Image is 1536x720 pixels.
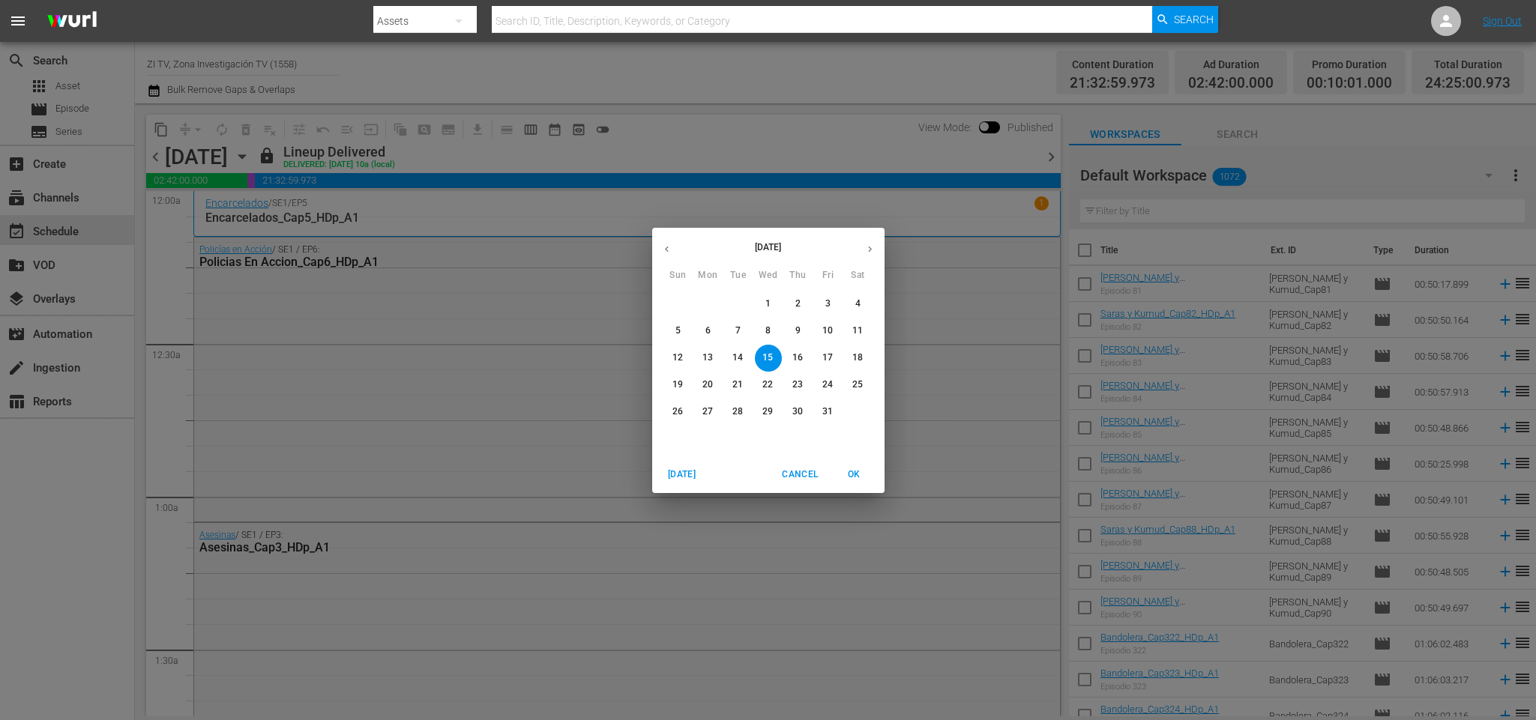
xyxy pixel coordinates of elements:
p: 1 [765,297,771,310]
button: 28 [725,399,752,426]
button: 7 [725,318,752,345]
p: 15 [762,351,773,364]
p: 29 [762,405,773,418]
button: 27 [695,399,722,426]
button: 21 [725,372,752,399]
button: [DATE] [658,462,706,487]
button: 3 [815,291,842,318]
span: Thu [785,268,812,283]
button: 16 [785,345,812,372]
p: 4 [855,297,861,310]
button: 20 [695,372,722,399]
button: 9 [785,318,812,345]
p: 2 [795,297,801,310]
span: Sun [665,268,692,283]
button: 24 [815,372,842,399]
button: 4 [845,291,872,318]
p: 6 [705,324,711,337]
p: 22 [762,378,773,391]
p: [DATE] [681,240,855,254]
p: 31 [822,405,833,418]
span: OK [837,467,873,482]
span: menu [9,12,27,30]
p: 3 [825,297,831,310]
p: 9 [795,324,801,337]
button: OK [831,462,879,487]
p: 19 [672,378,683,391]
span: [DATE] [664,467,700,482]
p: 8 [765,324,771,337]
button: 26 [665,399,692,426]
img: ans4CAIJ8jUAAAAAAAAAAAAAAAAAAAAAAAAgQb4GAAAAAAAAAAAAAAAAAAAAAAAAJMjXAAAAAAAAAAAAAAAAAAAAAAAAgAT5G... [36,4,108,39]
span: Search [1174,6,1214,33]
button: 18 [845,345,872,372]
button: 10 [815,318,842,345]
button: 31 [815,399,842,426]
p: 25 [852,378,863,391]
button: Cancel [776,462,824,487]
button: 17 [815,345,842,372]
button: 29 [755,399,782,426]
button: 22 [755,372,782,399]
button: 25 [845,372,872,399]
button: 2 [785,291,812,318]
button: 23 [785,372,812,399]
button: 19 [665,372,692,399]
span: Sat [845,268,872,283]
p: 7 [735,324,741,337]
a: Sign Out [1483,15,1522,27]
button: 6 [695,318,722,345]
button: 14 [725,345,752,372]
button: 15 [755,345,782,372]
p: 17 [822,351,833,364]
p: 24 [822,378,833,391]
button: 30 [785,399,812,426]
span: Cancel [782,467,818,482]
p: 13 [702,351,713,364]
p: 12 [672,351,683,364]
p: 18 [852,351,863,364]
span: Fri [815,268,842,283]
p: 20 [702,378,713,391]
span: Wed [755,268,782,283]
p: 26 [672,405,683,418]
p: 28 [732,405,743,418]
button: 11 [845,318,872,345]
p: 10 [822,324,833,337]
p: 23 [792,378,803,391]
p: 14 [732,351,743,364]
p: 16 [792,351,803,364]
button: 12 [665,345,692,372]
span: Tue [725,268,752,283]
p: 5 [675,324,681,337]
button: 5 [665,318,692,345]
button: 13 [695,345,722,372]
button: 1 [755,291,782,318]
p: 30 [792,405,803,418]
p: 11 [852,324,863,337]
button: 8 [755,318,782,345]
span: Mon [695,268,722,283]
p: 27 [702,405,713,418]
p: 21 [732,378,743,391]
